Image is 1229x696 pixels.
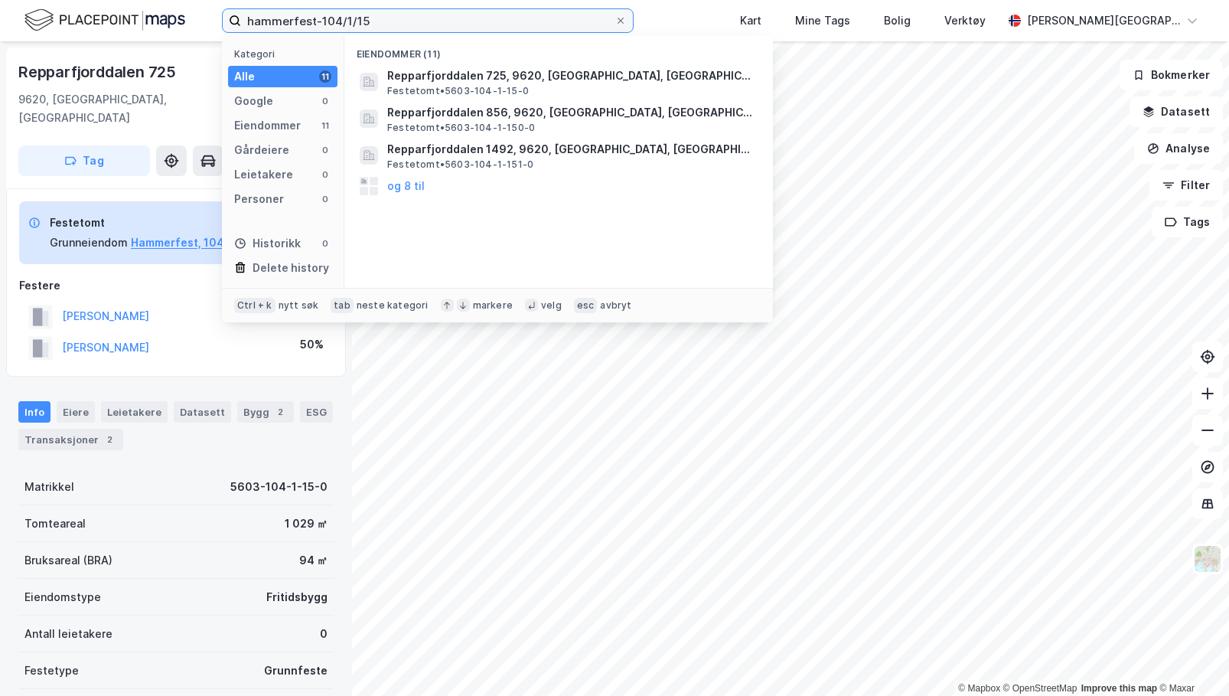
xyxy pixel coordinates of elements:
[300,401,333,423] div: ESG
[18,401,51,423] div: Info
[299,551,328,570] div: 94 ㎡
[285,515,328,533] div: 1 029 ㎡
[234,190,284,208] div: Personer
[234,116,301,135] div: Eiendommer
[24,588,101,606] div: Eiendomstype
[241,9,614,32] input: Søk på adresse, matrikkel, gårdeiere, leietakere eller personer
[319,119,331,132] div: 11
[101,401,168,423] div: Leietakere
[57,401,95,423] div: Eiere
[237,401,294,423] div: Bygg
[18,60,179,84] div: Repparfjorddalen 725
[234,141,289,159] div: Gårdeiere
[387,158,533,171] span: Festetomt • 5603-104-1-151-0
[387,122,535,134] span: Festetomt • 5603-104-1-150-0
[344,36,773,64] div: Eiendommer (11)
[884,11,911,30] div: Bolig
[264,662,328,680] div: Grunnfeste
[1134,133,1223,164] button: Analyse
[541,299,562,312] div: velg
[50,234,128,252] div: Grunneiendom
[357,299,429,312] div: neste kategori
[319,237,331,250] div: 0
[319,144,331,156] div: 0
[1081,683,1157,694] a: Improve this map
[795,11,850,30] div: Mine Tags
[387,67,755,85] span: Repparfjorddalen 725, 9620, [GEOGRAPHIC_DATA], [GEOGRAPHIC_DATA]
[1152,622,1229,696] iframe: Chat Widget
[331,298,354,313] div: tab
[24,7,185,34] img: logo.f888ab2527a4732fd821a326f86c7f29.svg
[24,478,74,496] div: Matrikkel
[230,478,328,496] div: 5603-104-1-15-0
[319,168,331,181] div: 0
[131,234,233,252] button: Hammerfest, 104/1
[958,683,1000,694] a: Mapbox
[234,234,301,253] div: Historikk
[319,95,331,107] div: 0
[174,401,231,423] div: Datasett
[1152,207,1223,237] button: Tags
[740,11,761,30] div: Kart
[234,67,255,86] div: Alle
[234,298,275,313] div: Ctrl + k
[300,335,324,354] div: 50%
[24,662,79,680] div: Festetype
[24,625,112,643] div: Antall leietakere
[234,165,293,184] div: Leietakere
[387,140,755,158] span: Repparfjorddalen 1492, 9620, [GEOGRAPHIC_DATA], [GEOGRAPHIC_DATA]
[1027,11,1180,30] div: [PERSON_NAME][GEOGRAPHIC_DATA]
[24,551,112,570] div: Bruksareal (BRA)
[320,625,328,643] div: 0
[600,299,631,312] div: avbryt
[19,276,333,295] div: Festere
[24,515,86,533] div: Tomteareal
[253,259,329,277] div: Delete history
[18,145,150,176] button: Tag
[50,214,233,232] div: Festetomt
[1193,544,1222,573] img: Z
[944,11,986,30] div: Verktøy
[574,298,598,313] div: esc
[1149,170,1223,201] button: Filter
[234,92,273,110] div: Google
[266,588,328,606] div: Fritidsbygg
[387,103,755,122] span: Repparfjorddalen 856, 9620, [GEOGRAPHIC_DATA], [GEOGRAPHIC_DATA]
[272,404,288,420] div: 2
[18,429,123,450] div: Transaksjoner
[18,90,236,127] div: 9620, [GEOGRAPHIC_DATA], [GEOGRAPHIC_DATA]
[1152,622,1229,696] div: Kontrollprogram for chat
[319,70,331,83] div: 11
[387,85,529,97] span: Festetomt • 5603-104-1-15-0
[473,299,513,312] div: markere
[1120,60,1223,90] button: Bokmerker
[319,193,331,205] div: 0
[1130,96,1223,127] button: Datasett
[234,48,337,60] div: Kategori
[1003,683,1077,694] a: OpenStreetMap
[279,299,319,312] div: nytt søk
[387,177,425,195] button: og 8 til
[102,432,117,447] div: 2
